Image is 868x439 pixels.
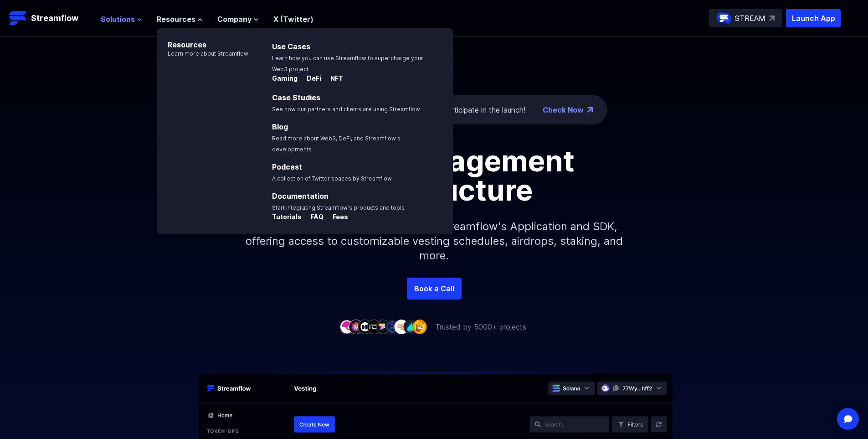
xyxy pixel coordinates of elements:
p: FAQ [303,212,324,222]
button: Company [217,14,259,25]
p: Streamflow [31,12,78,25]
a: X (Twitter) [273,15,313,24]
a: Gaming [272,75,299,84]
img: company-4 [367,320,381,334]
span: Read more about Web3, DeFi, and Streamflow’s developments [272,135,401,153]
p: NFT [323,74,343,83]
a: STREAM [709,9,782,27]
div: Open Intercom Messenger [837,408,859,430]
a: Podcast [272,162,302,171]
img: top-right-arrow.svg [769,15,775,21]
img: Streamflow Logo [9,9,27,27]
p: Gaming [272,74,298,83]
p: Resources [157,28,248,50]
span: Resources [157,14,195,25]
img: company-5 [376,320,390,334]
a: Tutorials [272,213,303,222]
button: Resources [157,14,203,25]
img: company-7 [394,320,409,334]
span: Learn how you can use Streamflow to supercharge your Web3 project [272,55,423,72]
img: company-3 [358,320,372,334]
a: Blog [272,122,288,131]
img: company-9 [412,320,427,334]
span: A collection of Twitter spaces by Streamflow [272,175,392,182]
img: company-2 [349,320,363,334]
a: Use Cases [272,42,310,51]
img: company-1 [339,320,354,334]
p: Fees [325,212,348,222]
a: Documentation [272,191,329,201]
img: streamflow-logo-circle.png [717,11,731,26]
a: Book a Call [407,278,462,300]
p: Simplify your token distribution with Streamflow's Application and SDK, offering access to custom... [238,205,630,278]
a: Case Studies [272,93,320,102]
span: See how our partners and clients are using Streamflow [272,106,420,113]
p: Learn more about Streamflow [157,50,248,57]
span: Company [217,14,252,25]
p: Tutorials [272,212,302,222]
button: Launch App [786,9,841,27]
img: company-8 [403,320,418,334]
a: Check Now [543,104,584,115]
p: DeFi [299,74,321,83]
span: Solutions [101,14,135,25]
a: FAQ [303,213,325,222]
p: Trusted by 5000+ projects [435,321,526,332]
img: company-6 [385,320,400,334]
a: Streamflow [9,9,92,27]
a: NFT [323,75,343,84]
a: DeFi [299,75,323,84]
p: STREAM [735,13,765,24]
img: top-right-arrow.png [587,107,593,113]
a: Fees [325,213,348,222]
button: Solutions [101,14,142,25]
span: Start integrating Streamflow’s products and tools [272,204,405,211]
